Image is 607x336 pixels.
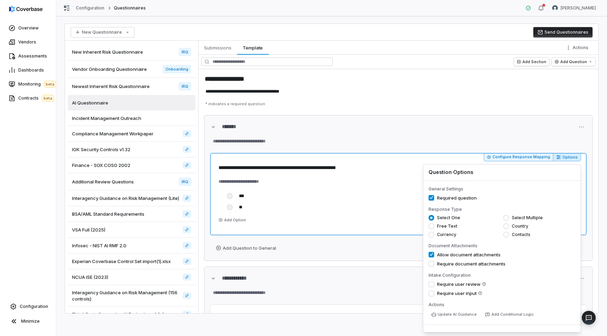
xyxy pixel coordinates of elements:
[68,238,195,254] a: Infosec - NIST AI RMF 2.0
[429,261,434,267] button: Require document attachments
[179,177,191,186] span: IRQ
[429,243,575,249] span: Document Attachments
[72,289,180,302] span: Interagency Guidance on Risk Management (156 controls)
[437,261,505,267] span: Require document attachments
[68,95,195,110] a: AI Questionnaire
[429,310,479,319] button: Update AI Guidance
[20,304,48,309] span: Configuration
[183,146,191,153] a: IOK Security Controls v1.32
[553,153,581,161] button: Options
[1,50,54,62] a: Assessments
[68,173,195,190] a: Additional Review QuestionsIRQ
[72,227,105,233] span: VSA Full (2025)
[563,42,593,53] button: More actions
[210,241,282,255] button: Add Question to General
[514,58,549,66] button: Add Section
[72,311,165,317] span: Third-Party Generative AI Evaluation v1.0.0
[68,254,195,269] a: Experian Coverbase Control Set import(1).xlsx
[183,162,191,169] a: Finance - SOX COSO 2002
[429,291,434,296] button: Require user input
[68,285,195,307] a: Interagency Guidance on Risk Management (156 controls)
[437,223,457,229] span: Free Text
[68,190,195,206] a: Interagency Guidance on Risk Management (Lite)
[71,27,135,38] button: New Questionnaire
[503,215,509,221] button: Select Multiple
[183,311,191,318] a: Third-Party Generative AI Evaluation v1.0.0
[429,169,473,175] span: Question Options
[72,162,130,168] span: Finance - SOX COSO 2002
[437,290,477,296] span: Require user input
[512,215,543,221] span: Select Multiple
[484,153,553,161] button: Configure Response Mapping
[216,216,249,224] button: Add Option
[183,292,191,299] a: Interagency Guidance on Risk Management (156 controls)
[429,273,575,278] span: Intake Configuration
[68,110,195,126] a: Incident Management Outreach
[437,195,477,201] span: Required question
[18,95,54,102] span: Contracts
[1,64,54,76] a: Dashboards
[503,223,509,229] button: Country
[429,252,434,257] button: Allow document attachments
[114,5,146,11] span: Questionnaires
[68,126,195,142] a: Compliance Management Workpaper
[72,66,147,72] span: Vendor Onboarding Questionnaire
[437,251,501,258] span: Allow document attachments
[44,81,57,88] span: beta
[512,223,528,229] span: Country
[72,274,108,280] span: NCUA ISE (2023)
[68,307,195,322] a: Third-Party Generative AI Evaluation v1.0.0
[183,258,191,265] a: Experian Coverbase Control Set import(1).xlsx
[68,142,195,157] a: IOK Security Controls v1.32
[18,25,39,31] span: Overview
[1,78,54,90] a: Monitoringbeta
[429,186,575,192] span: General Settings
[72,179,134,185] span: Additional Review Questions
[72,195,179,201] span: Interagency Guidance on Risk Management (Lite)
[163,65,191,73] span: Onboarding
[72,49,143,55] span: New Inherent Risk Questionnaire
[72,258,171,264] span: Experian Coverbase Control Set import(1).xlsx
[183,210,191,217] a: BSA/AML Standard Requirements
[429,232,434,237] button: Currency
[21,318,40,324] span: Minimize
[437,232,456,237] span: Currency
[179,82,191,90] span: IRQ
[72,130,154,137] span: Compliance Management Workpaper
[3,300,53,313] a: Configuration
[437,215,460,221] span: Select One
[429,207,575,212] span: Response Type
[68,157,195,173] a: Finance - SOX COSO 2002
[72,83,150,89] span: Newest Inherent Risk Questionnaire
[72,100,108,106] span: AI Questionnaire
[201,43,234,52] span: Submissions
[503,232,509,237] button: Contacts
[18,67,44,73] span: Dashboards
[561,5,596,11] span: [PERSON_NAME]
[1,22,54,34] a: Overview
[72,146,130,153] span: IOK Security Controls v1.32
[68,206,195,222] a: BSA/AML Standard Requirements
[183,226,191,233] a: VSA Full (2025)
[552,5,558,11] img: Lili Jiang avatar
[533,27,593,38] button: Send Questionnaires
[183,130,191,137] a: Compliance Management Workpaper
[9,6,43,13] img: logo-D7KZi-bG.svg
[429,215,434,221] button: Select One
[72,115,141,121] span: Incident Management Outreach
[482,310,537,319] button: Add Conditional Logic
[41,95,54,102] span: beta
[68,222,195,238] a: VSA Full (2025)
[512,232,530,237] span: Contacts
[183,274,191,281] a: NCUA ISE (2023)
[183,242,191,249] a: Infosec - NIST AI RMF 2.0
[240,43,266,52] span: Template
[18,53,47,59] span: Assessments
[68,43,195,61] a: New Inherent Risk QuestionnaireIRQ
[1,92,54,105] a: Contractsbeta
[68,269,195,285] a: NCUA ISE (2023)
[429,282,434,287] button: Require user review
[18,39,36,45] span: Vendors
[552,58,595,66] button: Add Question
[3,314,53,328] button: Minimize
